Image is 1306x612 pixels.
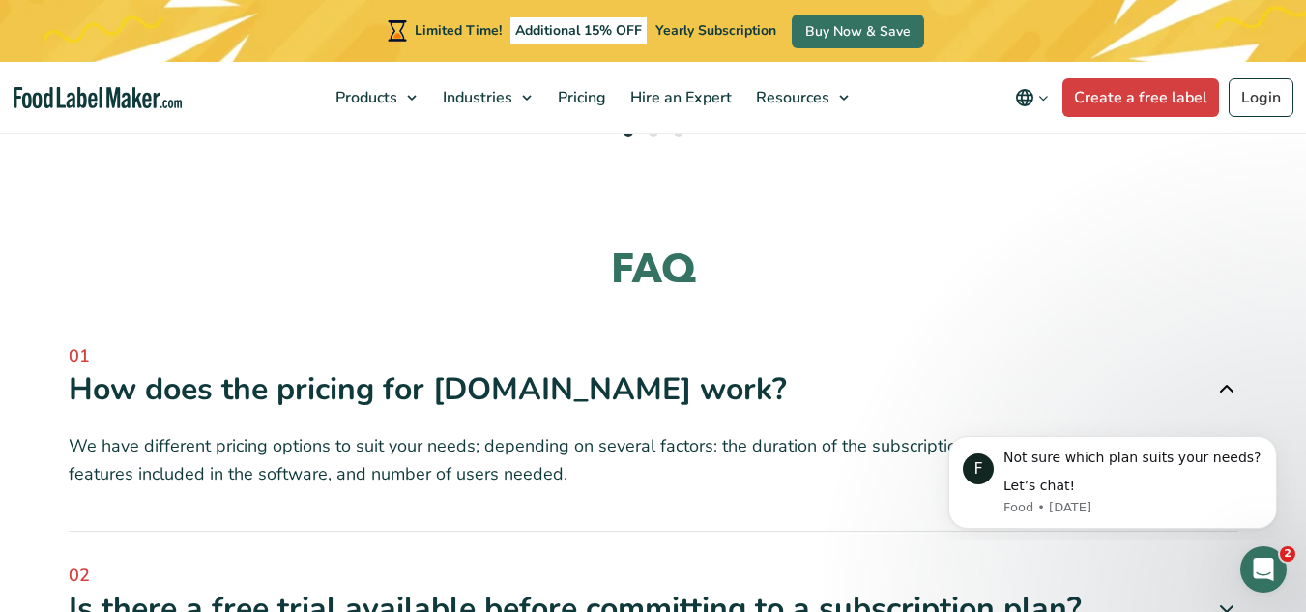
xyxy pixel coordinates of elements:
[14,87,182,109] a: Food Label Maker homepage
[744,62,858,133] a: Resources
[624,87,734,108] span: Hire an Expert
[69,432,1238,488] p: We have different pricing options to suit your needs; depending on several factors: the duration ...
[431,62,541,133] a: Industries
[69,343,1238,369] span: 01
[750,87,831,108] span: Resources
[69,244,1238,297] h2: FAQ
[919,419,1306,540] iframe: Intercom notifications message
[69,563,1238,589] span: 02
[1062,78,1219,117] a: Create a free label
[330,87,399,108] span: Products
[1280,546,1295,562] span: 2
[1229,78,1293,117] a: Login
[655,21,776,40] span: Yearly Subscription
[619,62,740,133] a: Hire an Expert
[792,15,924,48] a: Buy Now & Save
[546,62,614,133] a: Pricing
[552,87,608,108] span: Pricing
[1001,78,1062,117] button: Change language
[1240,546,1287,593] iframe: Intercom live chat
[69,343,1238,410] a: 01 How does the pricing for [DOMAIN_NAME] work?
[437,87,514,108] span: Industries
[510,17,647,44] span: Additional 15% OFF
[69,369,1238,410] div: How does the pricing for [DOMAIN_NAME] work?
[415,21,502,40] span: Limited Time!
[324,62,426,133] a: Products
